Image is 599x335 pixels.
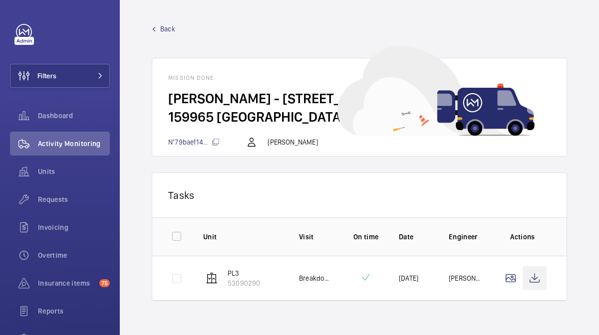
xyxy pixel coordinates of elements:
p: Actions [499,232,547,242]
h2: 159965 [GEOGRAPHIC_DATA] [168,108,551,126]
span: Insurance items [38,278,95,288]
p: Visit [299,232,333,242]
p: Unit [203,232,283,242]
span: Back [160,24,175,34]
h1: Mission done [168,74,551,81]
img: car delivery [337,46,535,136]
p: On time [349,232,383,242]
span: Dashboard [38,111,110,121]
span: Activity Monitoring [38,139,110,149]
p: PL3 [228,268,260,278]
button: Filters [10,64,110,88]
p: [PERSON_NAME] [268,137,317,147]
h2: [PERSON_NAME] - [STREET_ADDRESS][PERSON_NAME] [168,89,551,108]
p: [DATE] [399,273,418,283]
span: Filters [37,71,56,81]
span: Units [38,167,110,176]
span: Invoicing [38,222,110,232]
p: Tasks [168,189,551,201]
span: N°79baef14... [168,138,220,146]
p: [PERSON_NAME] [449,273,483,283]
img: elevator.svg [206,272,218,284]
span: Requests [38,194,110,204]
p: Date [399,232,433,242]
span: Reports [38,306,110,316]
span: Overtime [38,250,110,260]
p: 53090290 [228,278,260,288]
p: Engineer [449,232,483,242]
p: Breakdown [299,273,333,283]
span: 75 [99,279,110,287]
